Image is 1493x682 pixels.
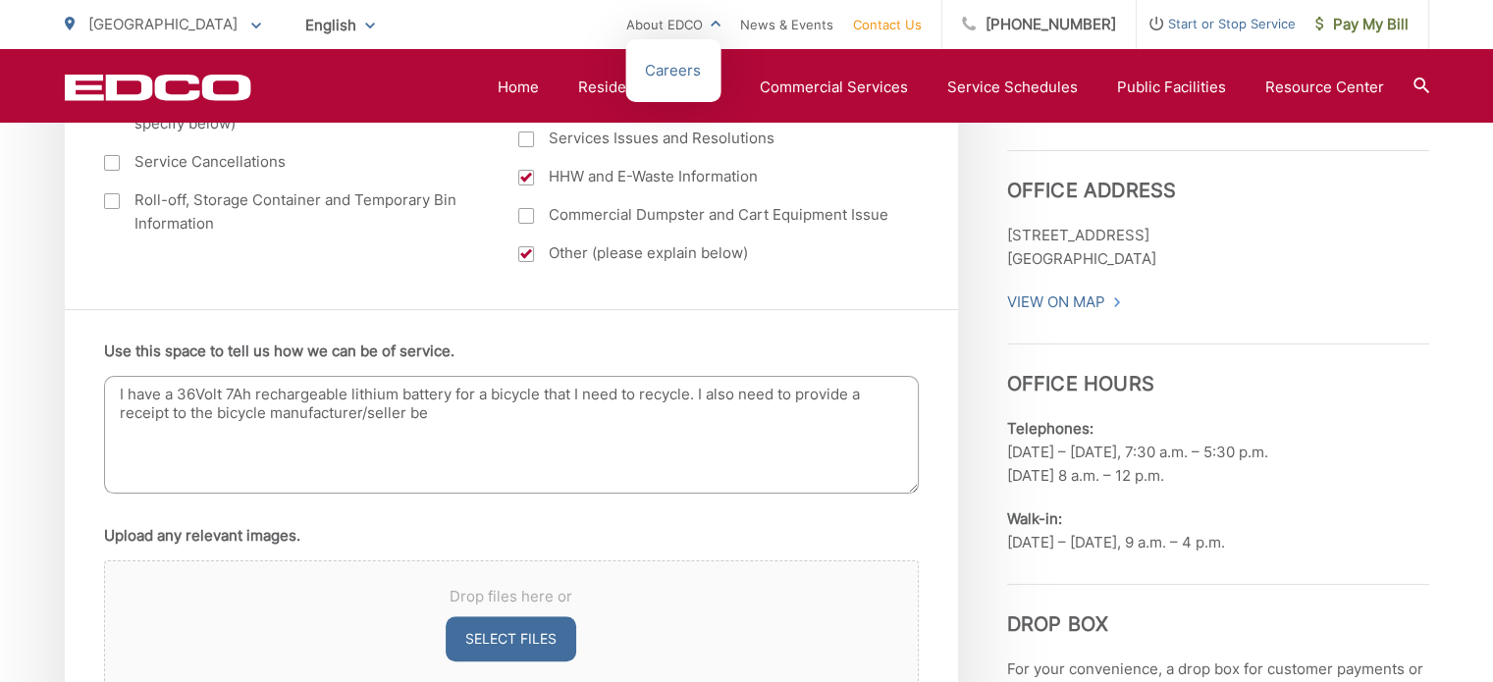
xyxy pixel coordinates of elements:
a: Service Schedules [947,76,1078,99]
h3: Office Address [1007,150,1429,202]
label: Service Cancellations [104,150,480,174]
a: News & Events [740,13,833,36]
p: [DATE] – [DATE], 7:30 a.m. – 5:30 p.m. [DATE] 8 a.m. – 12 p.m. [1007,417,1429,488]
a: Commercial Services [760,76,908,99]
label: Commercial Dumpster and Cart Equipment Issue [518,203,894,227]
p: [STREET_ADDRESS] [GEOGRAPHIC_DATA] [1007,224,1429,271]
a: View On Map [1007,290,1122,314]
label: Roll-off, Storage Container and Temporary Bin Information [104,188,480,236]
span: [GEOGRAPHIC_DATA] [88,15,238,33]
b: Walk-in: [1007,509,1062,528]
a: Home [498,76,539,99]
a: Public Facilities [1117,76,1226,99]
a: Contact Us [853,13,922,36]
h3: Office Hours [1007,343,1429,395]
a: Resource Center [1265,76,1384,99]
label: Services Issues and Resolutions [518,127,894,150]
label: Other (please explain below) [518,241,894,265]
span: Pay My Bill [1315,13,1409,36]
button: select files, upload any relevant images. [446,616,576,661]
span: Drop files here or [129,585,894,608]
label: Upload any relevant images. [104,527,300,545]
a: Residential Services [578,76,720,99]
h3: Drop Box [1007,584,1429,636]
p: [DATE] – [DATE], 9 a.m. – 4 p.m. [1007,507,1429,554]
a: EDCD logo. Return to the homepage. [65,74,251,101]
span: English [291,8,390,42]
b: Telephones: [1007,419,1093,438]
a: Careers [645,59,701,82]
a: About EDCO [626,13,720,36]
label: Use this space to tell us how we can be of service. [104,342,454,360]
label: HHW and E-Waste Information [518,165,894,188]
